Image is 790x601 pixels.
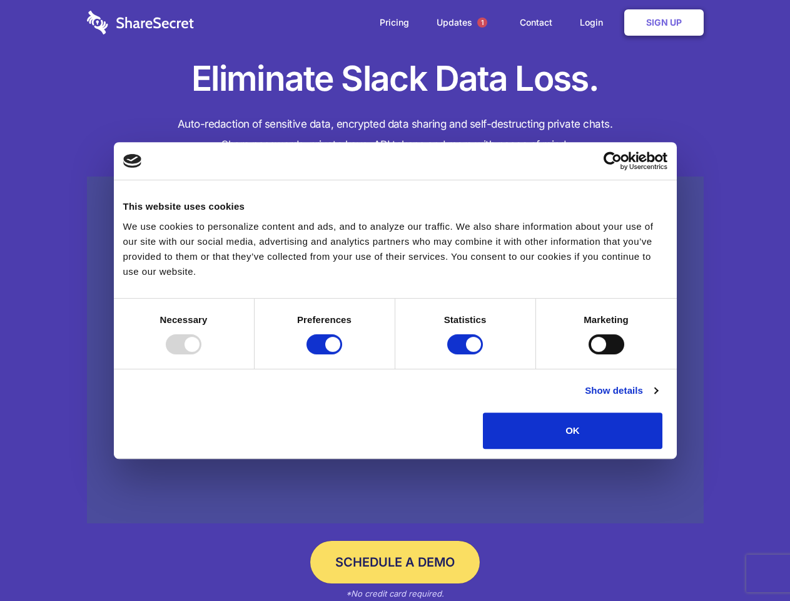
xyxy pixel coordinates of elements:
strong: Necessary [160,314,208,325]
a: Schedule a Demo [310,541,480,583]
span: 1 [477,18,487,28]
em: *No credit card required. [346,588,444,598]
a: Show details [585,383,657,398]
strong: Marketing [584,314,629,325]
strong: Statistics [444,314,487,325]
a: Wistia video thumbnail [87,177,704,524]
img: logo-wordmark-white-trans-d4663122ce5f474addd5e946df7df03e33cb6a1c49d2221995e7729f52c070b2.svg [87,11,194,34]
h4: Auto-redaction of sensitive data, encrypted data sharing and self-destructing private chats. Shar... [87,114,704,155]
a: Pricing [367,3,422,42]
button: OK [483,413,662,449]
img: logo [123,154,142,168]
a: Sign Up [624,9,704,36]
strong: Preferences [297,314,352,325]
a: Contact [507,3,565,42]
a: Usercentrics Cookiebot - opens in a new window [558,152,667,170]
a: Login [567,3,622,42]
h1: Eliminate Slack Data Loss. [87,56,704,101]
div: We use cookies to personalize content and ads, and to analyze our traffic. We also share informat... [123,219,667,279]
div: This website uses cookies [123,199,667,214]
